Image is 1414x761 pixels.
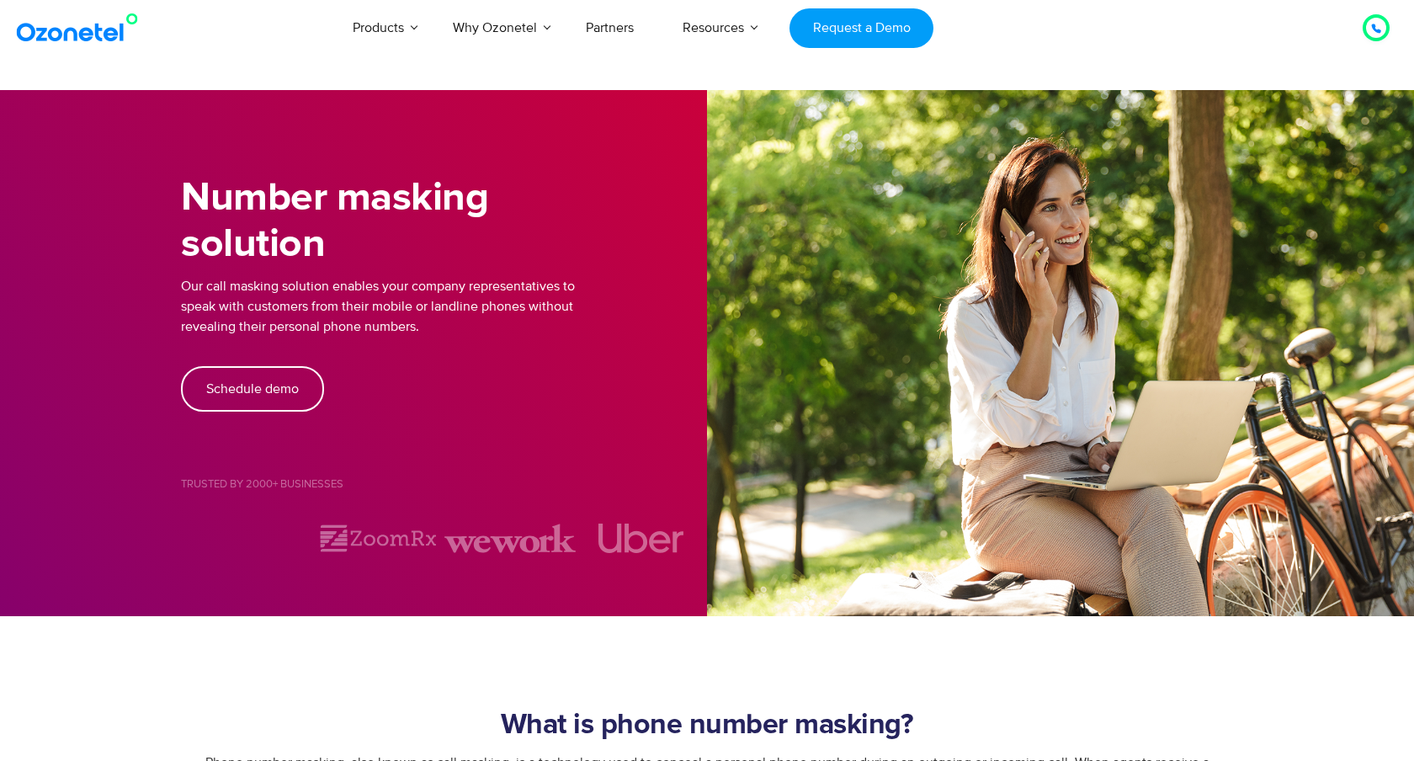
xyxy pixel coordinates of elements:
[318,524,439,553] img: zoomrx.svg
[181,528,312,548] div: 1 of 7
[444,524,576,553] img: wework.svg
[576,524,707,553] div: 4 of 7
[181,366,324,412] a: Schedule demo
[206,382,299,396] span: Schedule demo
[181,276,707,337] p: Our call masking solution enables your company representatives to speak with customers from their...
[789,8,933,48] a: Request a Demo
[598,524,684,553] img: uber.svg
[181,524,707,553] div: Image Carousel
[444,524,576,553] div: 3 of 7
[181,175,707,268] h1: Number masking solution
[181,479,707,490] h5: Trusted by 2000+ Businesses
[181,709,1233,742] h2: What is phone number masking?
[312,524,444,553] div: 2 of 7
